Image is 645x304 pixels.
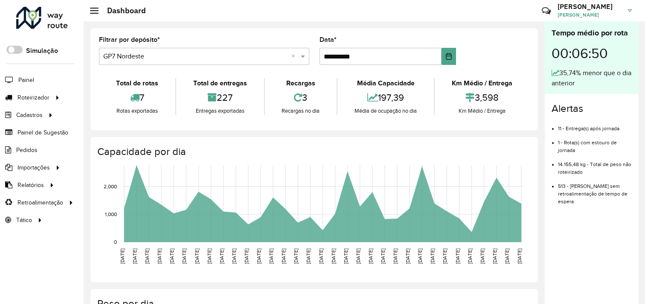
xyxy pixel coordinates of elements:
div: 197,39 [340,88,432,107]
text: [DATE] [256,248,261,264]
div: 7 [101,88,173,107]
text: [DATE] [343,248,349,264]
div: 35,74% menor que o dia anterior [552,68,632,88]
h4: Capacidade por dia [97,146,529,158]
span: Retroalimentação [17,198,63,207]
div: Total de entregas [178,78,262,88]
div: Média Capacidade [340,78,432,88]
text: 1,000 [105,211,117,217]
div: Rotas exportadas [101,107,173,115]
text: [DATE] [119,248,125,264]
text: [DATE] [380,248,386,264]
text: [DATE] [281,248,286,264]
div: Total de rotas [101,78,173,88]
text: [DATE] [144,248,150,264]
div: 3 [267,88,335,107]
span: Relatórios [17,181,44,190]
text: [DATE] [293,248,299,264]
text: [DATE] [194,248,200,264]
li: 513 - [PERSON_NAME] sem retroalimentação de tempo de espera [558,176,632,205]
div: 3,598 [437,88,527,107]
text: [DATE] [244,248,249,264]
text: [DATE] [181,248,187,264]
text: [DATE] [318,248,324,264]
text: [DATE] [417,248,423,264]
text: [DATE] [430,248,435,264]
text: [DATE] [268,248,274,264]
label: Simulação [26,46,58,56]
text: 0 [114,239,117,245]
div: 227 [178,88,262,107]
li: 14.155,48 kg - Total de peso não roteirizado [558,154,632,176]
text: [DATE] [504,248,510,264]
div: Tempo médio por rota [552,27,632,39]
div: Média de ocupação no dia [340,107,432,115]
span: [PERSON_NAME] [558,11,622,19]
a: Contato Rápido [537,2,555,20]
button: Choose Date [442,48,456,65]
div: Km Médio / Entrega [437,78,527,88]
h2: Dashboard [99,6,146,15]
span: Painel de Sugestão [17,128,68,137]
text: [DATE] [479,248,485,264]
text: [DATE] [305,248,311,264]
text: [DATE] [355,248,361,264]
text: [DATE] [231,248,237,264]
h4: Alertas [552,102,632,115]
text: [DATE] [331,248,336,264]
text: [DATE] [157,248,162,264]
span: Clear all [291,51,299,61]
li: 1 - Rota(s) com estouro de jornada [558,132,632,154]
span: Painel [18,76,34,85]
text: 2,000 [104,184,117,189]
li: 11 - Entrega(s) após jornada [558,118,632,132]
div: Recargas [267,78,335,88]
span: Roteirizador [17,93,49,102]
text: [DATE] [132,248,137,264]
text: [DATE] [219,248,224,264]
h3: [PERSON_NAME] [558,3,622,11]
label: Filtrar por depósito [99,35,160,45]
text: [DATE] [169,248,174,264]
text: [DATE] [442,248,447,264]
div: Km Médio / Entrega [437,107,527,115]
text: [DATE] [467,248,473,264]
span: Tático [16,216,32,225]
label: Data [320,35,337,45]
text: [DATE] [405,248,410,264]
text: [DATE] [368,248,373,264]
span: Pedidos [16,146,38,155]
text: [DATE] [492,248,497,264]
text: [DATE] [392,248,398,264]
div: Entregas exportadas [178,107,262,115]
div: Recargas no dia [267,107,335,115]
text: [DATE] [206,248,212,264]
span: Cadastros [16,111,43,120]
text: [DATE] [455,248,460,264]
span: Importações [17,163,50,172]
text: [DATE] [517,248,522,264]
div: 00:06:50 [552,39,632,68]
